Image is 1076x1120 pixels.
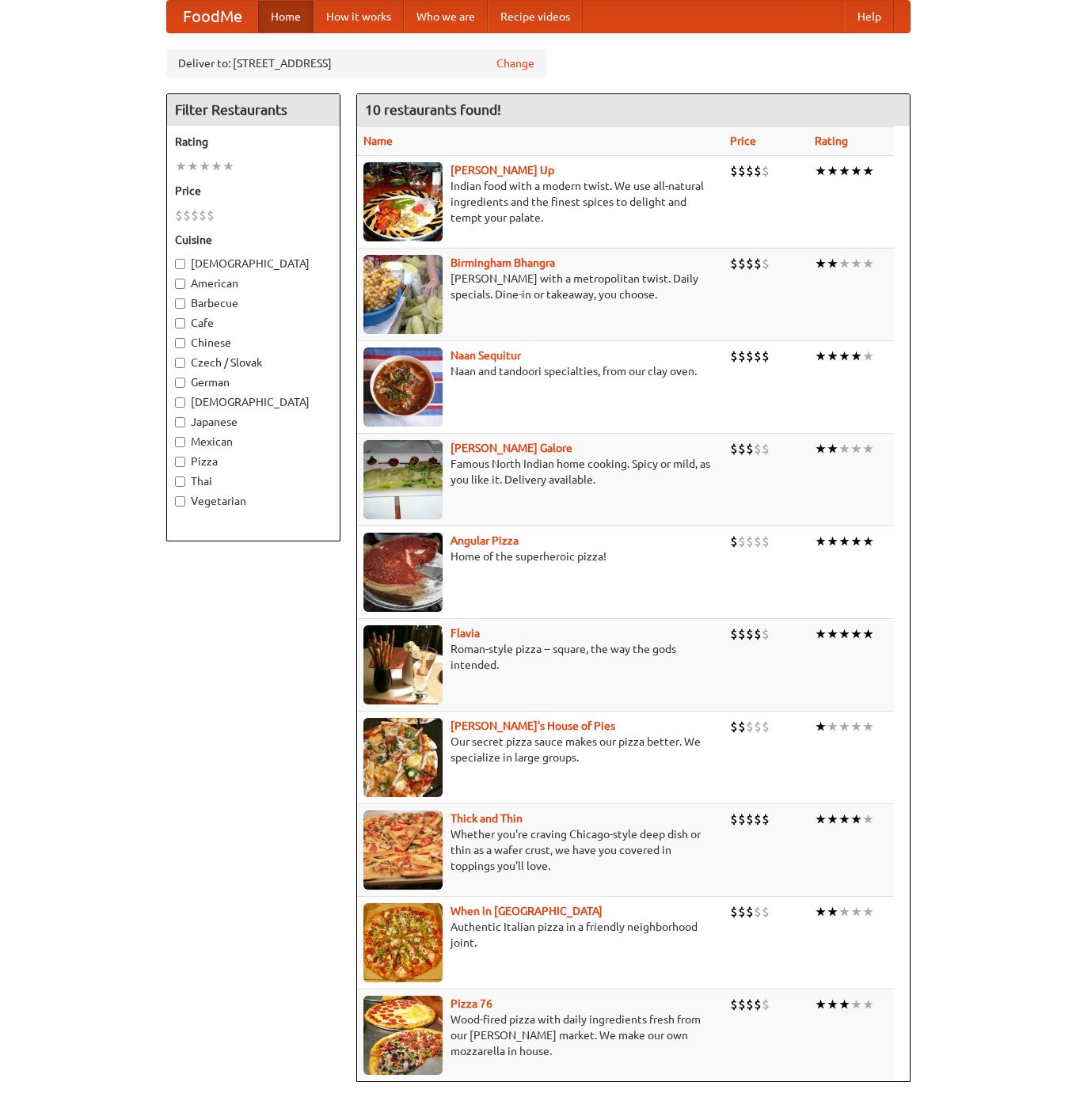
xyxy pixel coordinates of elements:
[762,162,770,180] li: $
[175,335,332,351] label: Chinese
[167,94,340,126] h4: Filter Restaurants
[363,734,718,765] p: Our secret pizza sauce makes our pizza better. We specialize in large groups.
[815,625,827,643] li: ★
[363,903,443,982] img: wheninrome.jpg
[175,414,332,430] label: Japanese
[754,811,762,828] li: $
[175,454,332,469] label: Pizza
[730,625,738,643] li: $
[363,996,443,1075] img: pizza76.jpg
[815,903,827,921] li: ★
[762,811,770,828] li: $
[365,102,501,117] ng-pluralize: 10 restaurants found!
[827,903,838,921] li: ★
[862,811,874,828] li: ★
[838,625,850,643] li: ★
[754,440,762,457] li: $
[845,1,894,32] a: Help
[838,533,850,550] li: ★
[815,996,827,1013] li: ★
[762,533,770,550] li: $
[838,718,850,735] li: ★
[451,534,519,547] b: Angular Pizza
[746,440,754,457] li: $
[850,625,862,643] li: ★
[862,996,874,1013] li: ★
[183,207,191,224] li: $
[762,625,770,643] li: $
[738,811,746,828] li: $
[827,996,838,1013] li: ★
[850,996,862,1013] li: ★
[862,903,874,921] li: ★
[746,255,754,272] li: $
[404,1,488,32] a: Who we are
[175,437,185,447] input: Mexican
[363,641,718,673] p: Roman-style pizza -- square, the way the gods intended.
[175,496,185,507] input: Vegetarian
[862,625,874,643] li: ★
[199,158,211,175] li: ★
[175,158,187,175] li: ★
[363,178,718,226] p: Indian food with a modern twist. We use all-natural ingredients and the finest spices to delight ...
[207,207,215,224] li: $
[175,232,332,248] h5: Cuisine
[838,996,850,1013] li: ★
[754,718,762,735] li: $
[222,158,234,175] li: ★
[451,719,615,732] a: [PERSON_NAME]'s House of Pies
[175,417,185,427] input: Japanese
[862,255,874,272] li: ★
[838,255,850,272] li: ★
[451,349,521,362] a: Naan Sequitur
[363,363,718,379] p: Naan and tandoori specialties, from our clay oven.
[838,903,850,921] li: ★
[862,440,874,457] li: ★
[175,207,183,224] li: $
[451,905,603,917] a: When in [GEOGRAPHIC_DATA]
[827,347,838,365] li: ★
[762,996,770,1013] li: $
[762,440,770,457] li: $
[363,533,443,612] img: angular.jpg
[815,347,827,365] li: ★
[363,135,393,147] a: Name
[211,158,222,175] li: ★
[175,275,332,291] label: American
[838,440,850,457] li: ★
[754,162,762,180] li: $
[738,625,746,643] li: $
[815,162,827,180] li: ★
[730,996,738,1013] li: $
[850,811,862,828] li: ★
[363,456,718,488] p: Famous North Indian home cooking. Spicy or mild, as you like it. Delivery available.
[738,162,746,180] li: $
[175,476,185,487] input: Thai
[746,903,754,921] li: $
[738,533,746,550] li: $
[762,718,770,735] li: $
[451,164,554,177] a: [PERSON_NAME] Up
[175,378,185,388] input: German
[850,440,862,457] li: ★
[451,812,523,825] a: Thick and Thin
[862,347,874,365] li: ★
[363,826,718,874] p: Whether you're craving Chicago-style deep dish or thin as a wafer crust, we have you covered in t...
[762,903,770,921] li: $
[175,315,332,331] label: Cafe
[827,255,838,272] li: ★
[754,347,762,365] li: $
[175,355,332,370] label: Czech / Slovak
[827,533,838,550] li: ★
[838,347,850,365] li: ★
[175,397,185,408] input: [DEMOGRAPHIC_DATA]
[451,256,555,269] a: Birmingham Bhangra
[827,162,838,180] li: ★
[363,718,443,797] img: luigis.jpg
[730,135,756,147] a: Price
[754,903,762,921] li: $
